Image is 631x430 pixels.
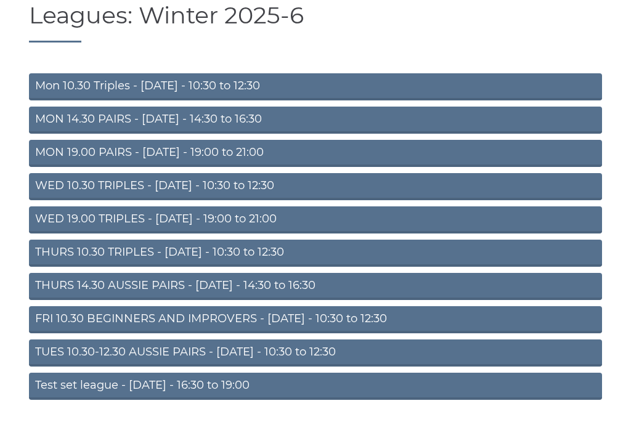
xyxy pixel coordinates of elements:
a: Test set league - [DATE] - 16:30 to 19:00 [29,373,602,400]
a: TUES 10.30-12.30 AUSSIE PAIRS - [DATE] - 10:30 to 12:30 [29,339,602,367]
a: MON 14.30 PAIRS - [DATE] - 14:30 to 16:30 [29,107,602,134]
a: Mon 10.30 Triples - [DATE] - 10:30 to 12:30 [29,73,602,100]
a: WED 10.30 TRIPLES - [DATE] - 10:30 to 12:30 [29,173,602,200]
a: MON 19.00 PAIRS - [DATE] - 19:00 to 21:00 [29,140,602,167]
a: WED 19.00 TRIPLES - [DATE] - 19:00 to 21:00 [29,206,602,233]
a: FRI 10.30 BEGINNERS AND IMPROVERS - [DATE] - 10:30 to 12:30 [29,306,602,333]
a: THURS 10.30 TRIPLES - [DATE] - 10:30 to 12:30 [29,240,602,267]
h1: Leagues: Winter 2025-6 [29,2,602,43]
a: THURS 14.30 AUSSIE PAIRS - [DATE] - 14:30 to 16:30 [29,273,602,300]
